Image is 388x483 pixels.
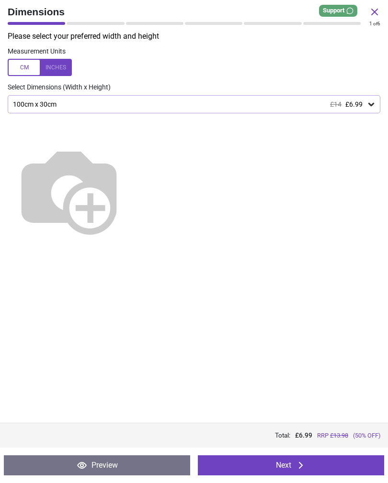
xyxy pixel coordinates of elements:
[345,100,363,108] span: £6.99
[369,21,380,27] div: of 6
[12,100,366,109] div: 100cm x 30cm
[330,432,348,439] span: £ 13.98
[8,47,66,56] label: Measurement Units
[319,5,357,17] div: Support
[317,431,348,440] span: RRP
[295,431,312,440] span: £
[4,455,190,475] button: Preview
[8,129,130,251] img: Helper for size comparison
[353,431,380,440] span: (50% OFF)
[299,431,312,439] span: 6.99
[330,100,342,108] span: £14
[369,21,372,26] span: 1
[198,455,384,475] button: Next
[8,431,380,440] div: Total:
[8,31,388,42] p: Please select your preferred width and height
[8,5,369,19] span: Dimensions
